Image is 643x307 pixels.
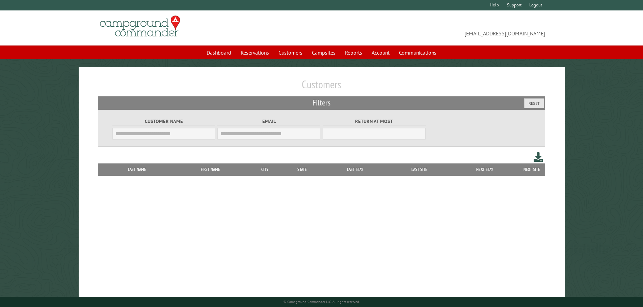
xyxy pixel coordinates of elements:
label: Customer Name [112,118,215,125]
label: Return at most [323,118,426,125]
a: Reservations [237,46,273,59]
a: Download this customer list (.csv) [534,151,543,163]
small: © Campground Commander LLC. All rights reserved. [284,300,360,304]
a: Dashboard [203,46,235,59]
th: City [248,163,282,176]
th: Last Name [101,163,173,176]
th: State [282,163,323,176]
a: Campsites [308,46,340,59]
span: [EMAIL_ADDRESS][DOMAIN_NAME] [322,19,545,37]
a: Account [368,46,394,59]
h2: Filters [98,96,545,109]
img: Campground Commander [98,13,182,39]
th: Next Stay [451,163,518,176]
a: Communications [395,46,440,59]
button: Reset [524,98,544,108]
th: Next Site [518,163,545,176]
th: Last Site [387,163,451,176]
label: Email [217,118,320,125]
h1: Customers [98,78,545,96]
a: Reports [341,46,366,59]
th: First Name [173,163,248,176]
a: Customers [274,46,306,59]
th: Last Stay [323,163,387,176]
